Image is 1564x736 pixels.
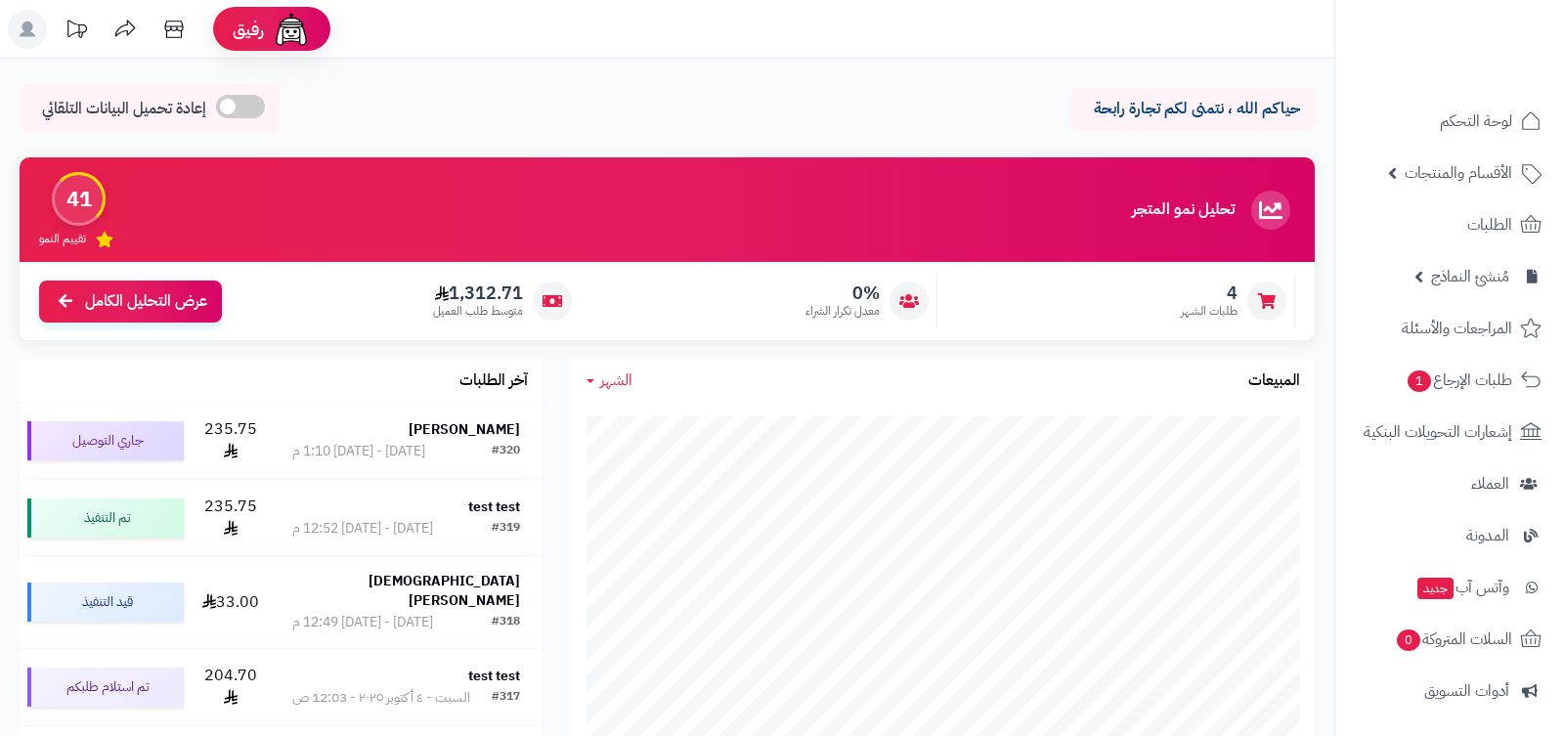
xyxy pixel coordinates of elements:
span: 0% [805,282,880,304]
span: 0 [1397,629,1420,651]
span: المدونة [1466,522,1509,549]
a: الشهر [586,369,632,392]
a: عرض التحليل الكامل [39,281,222,323]
span: وآتس آب [1415,574,1509,601]
div: #320 [492,442,520,461]
td: 235.75 [192,480,270,556]
td: 204.70 [192,649,270,725]
strong: [PERSON_NAME] [409,419,520,440]
span: معدل تكرار الشراء [805,303,880,320]
a: المراجعات والأسئلة [1347,305,1552,352]
h3: المبيعات [1248,372,1300,390]
a: طلبات الإرجاع1 [1347,357,1552,404]
div: #317 [492,688,520,708]
div: #319 [492,519,520,539]
div: جاري التوصيل [27,421,184,460]
span: إشعارات التحويلات البنكية [1364,418,1512,446]
span: لوحة التحكم [1440,108,1512,135]
span: العملاء [1471,470,1509,498]
div: السبت - ٤ أكتوبر ٢٠٢٥ - 12:03 ص [292,688,470,708]
span: الشهر [600,368,632,392]
a: وآتس آبجديد [1347,564,1552,611]
a: تحديثات المنصة [52,10,101,54]
h3: تحليل نمو المتجر [1132,201,1235,219]
div: [DATE] - [DATE] 12:52 م [292,519,433,539]
img: logo-2.png [1431,53,1545,94]
span: مُنشئ النماذج [1431,263,1509,290]
h3: آخر الطلبات [459,372,528,390]
strong: test test [468,497,520,517]
a: العملاء [1347,460,1552,507]
span: 1 [1408,370,1431,392]
span: طلبات الإرجاع [1406,367,1512,394]
div: #318 [492,613,520,632]
span: جديد [1417,578,1454,599]
span: رفيق [233,18,264,41]
a: لوحة التحكم [1347,98,1552,145]
div: تم التنفيذ [27,498,184,538]
span: تقييم النمو [39,231,86,247]
span: المراجعات والأسئلة [1402,315,1512,342]
a: السلات المتروكة0 [1347,616,1552,663]
a: الطلبات [1347,201,1552,248]
td: 33.00 [192,556,270,648]
span: 1,312.71 [433,282,523,304]
div: [DATE] - [DATE] 1:10 م [292,442,425,461]
a: أدوات التسويق [1347,668,1552,714]
span: أدوات التسويق [1424,677,1509,705]
span: طلبات الشهر [1181,303,1238,320]
strong: test test [468,666,520,686]
span: عرض التحليل الكامل [85,290,207,313]
div: [DATE] - [DATE] 12:49 م [292,613,433,632]
td: 235.75 [192,403,270,479]
span: 4 [1181,282,1238,304]
a: إشعارات التحويلات البنكية [1347,409,1552,455]
div: تم استلام طلبكم [27,668,184,707]
div: قيد التنفيذ [27,583,184,622]
a: المدونة [1347,512,1552,559]
span: إعادة تحميل البيانات التلقائي [42,98,206,120]
p: حياكم الله ، نتمنى لكم تجارة رابحة [1085,98,1300,120]
span: متوسط طلب العميل [433,303,523,320]
span: الطلبات [1467,211,1512,238]
span: الأقسام والمنتجات [1405,159,1512,187]
img: ai-face.png [272,10,311,49]
span: السلات المتروكة [1395,626,1512,653]
strong: [DEMOGRAPHIC_DATA][PERSON_NAME] [369,571,520,611]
